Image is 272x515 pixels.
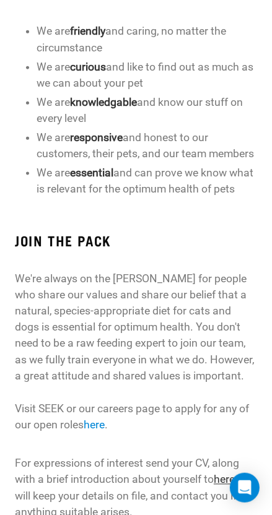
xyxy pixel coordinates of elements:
a: here [214,474,235,486]
div: Open Intercom Messenger [230,473,260,503]
strong: curious [70,61,106,73]
a: here [84,419,105,431]
strong: essential [70,167,113,179]
li: We are and honest to our customers, their pets, and our team members [37,129,257,162]
li: We are and caring, no matter the circumstance [37,23,257,56]
strong: responsive [70,131,123,144]
li: We are and can prove we know what is relevant for the optimum health of pets [37,165,257,197]
li: We are and know our stuff on every level [37,94,257,127]
strong: friendly [70,25,105,37]
p: We're always on the [PERSON_NAME] for people who share our values and share our belief that a nat... [15,270,257,434]
h3: JOIN THE PACK [15,233,257,248]
li: We are and like to find out as much as we can about your pet [37,59,257,92]
strong: knowledgable [70,96,137,108]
